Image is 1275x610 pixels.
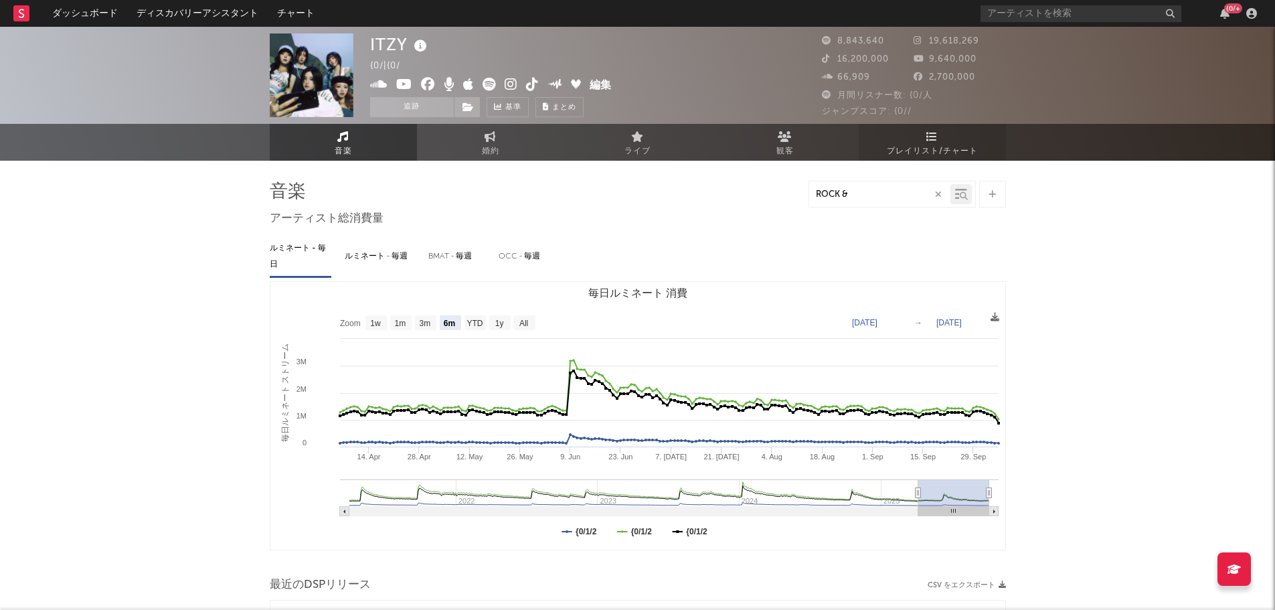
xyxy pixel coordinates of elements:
svg: 毎日ルミネート 消費 [270,282,1005,550]
text: YTD [466,319,483,328]
text: 3M [296,358,306,366]
div: ルミネート - 毎日 [270,237,331,276]
text: → [914,318,922,327]
text: 0 [302,439,306,447]
text: [DATE] [936,318,962,327]
input: アーティストを検索 [981,5,1181,22]
button: まとめ [535,97,584,117]
text: 29. Sep [960,453,986,461]
text: 1w [370,319,381,328]
a: 婚約 [417,124,564,161]
span: 婚約 [482,143,499,159]
span: まとめ [552,104,576,111]
a: 音楽 [270,124,417,161]
text: 9. Jun [560,453,580,461]
span: アーティスト総消費量 [270,211,384,227]
text: {0/1/2 [686,527,707,536]
span: 観客 [776,143,794,159]
div: {0/ | {0/ [370,58,416,74]
button: CSV をエクスポート [928,581,1006,589]
a: 基準 [487,97,529,117]
span: ジャンプスコア: {0// [822,107,912,116]
text: 1M [296,412,306,420]
text: 26. May [507,453,533,461]
text: 21. [DATE] [703,453,739,461]
a: ライブ [564,124,711,161]
text: 4. Aug [761,453,782,461]
text: 毎日ルミネート ストリーム [280,344,289,442]
span: 16,200,000 [822,55,889,64]
text: 1. Sep [861,453,883,461]
text: 1y [495,319,503,328]
span: 19,618,269 [914,37,979,46]
span: ライブ [624,143,651,159]
text: 14. Apr [357,453,380,461]
text: {0/1/2 [576,527,597,536]
text: 1m [394,319,406,328]
span: 2,700,000 [914,73,975,82]
span: 66,909 [822,73,870,82]
a: プレイリスト/チャート [859,124,1006,161]
span: 8,843,640 [822,37,884,46]
text: 2M [296,385,306,393]
span: 基準 [505,100,521,116]
text: 12. May [456,453,483,461]
text: 23. Jun [608,453,632,461]
span: 音楽 [335,143,352,159]
text: [DATE] [852,318,877,327]
div: ITZY [370,33,430,56]
div: {0/+ [1224,3,1242,13]
text: 6m [443,319,454,328]
div: ルミネート - 毎週 [345,245,415,268]
text: 18. Aug [809,453,834,461]
span: 最近のDSPリリース [270,577,371,593]
text: 28. Apr [407,453,430,461]
span: 9,640,000 [914,55,976,64]
button: {0/+ [1220,8,1229,19]
input: 曲名またはURLで検索 [809,189,950,200]
div: OCC - 毎週 [499,245,552,268]
button: 追跡 [370,97,454,117]
button: 編集 [590,78,611,94]
text: Zoom [340,319,361,328]
text: {0/1/2 [630,527,652,536]
a: 観客 [711,124,859,161]
span: 月間リスナー数: {0/人 [822,91,932,100]
text: 毎日ルミネート 消費 [588,287,687,299]
text: All [519,319,527,328]
text: 15. Sep [910,453,936,461]
text: 3m [419,319,430,328]
div: BMAT - 毎週 [428,245,485,268]
span: プレイリスト/チャート [887,143,978,159]
text: 7. [DATE] [655,453,687,461]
